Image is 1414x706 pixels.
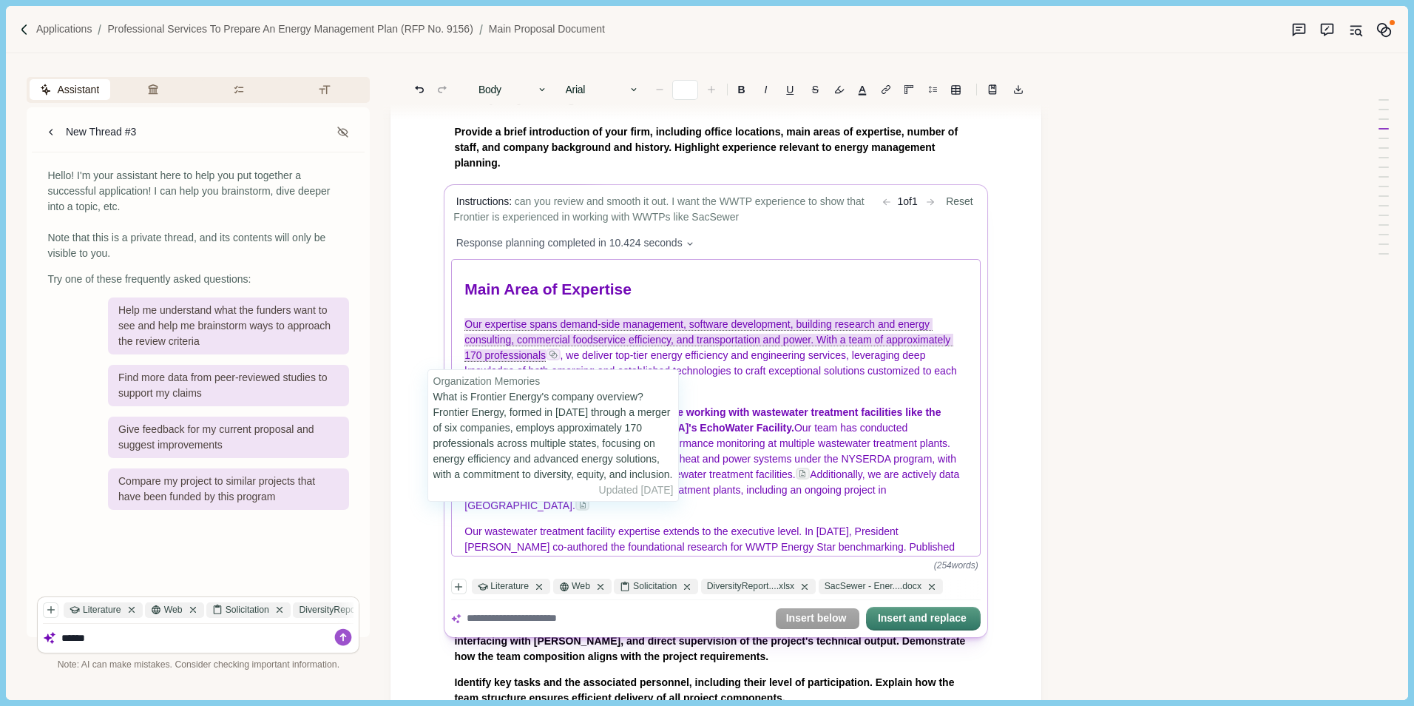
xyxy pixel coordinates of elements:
[206,602,291,618] div: Solicitation
[1008,79,1029,100] button: Export to docx
[108,468,349,510] div: Compare my project to similar projects that have been funded by this program
[465,406,944,434] span: Frontier Energy brings extensive experience working with wastewater treatment facilities like the...
[57,82,99,98] span: Assistant
[553,579,612,594] div: Web
[776,608,859,629] button: Insert below
[945,79,966,100] button: Line height
[465,468,963,511] span: Additionally, we are actively data logging biogas CHP systems at wastewater treatment plants, inc...
[779,79,802,100] button: U
[465,318,954,362] span: Our expertise spans demand-side management, software development, building research and energy co...
[454,126,961,169] span: Provide a brief introduction of your firm, including office locations, main areas of expertise, n...
[982,79,1003,100] button: Line height
[456,236,695,252] button: Response planning completed in 10.424 seconds
[877,195,941,210] div: 1 of 1
[934,559,981,573] div: ( 254 word s )
[454,676,957,704] span: Identify key tasks and the associated personnel, including their level of participation. Explain ...
[876,79,896,100] button: Line height
[867,608,979,629] button: Insert and replace
[107,21,473,37] a: Professional Services to Prepare an Energy Management Plan (RFP No. 9156)
[615,579,699,594] div: Solicitation
[558,79,646,100] button: Arial
[765,84,768,95] i: I
[755,79,776,100] button: I
[922,79,943,100] button: Line height
[47,272,349,287] div: Try one of these frequently asked questions:
[465,349,960,392] span: , we deliver top-tier energy efficiency and engineering services, leveraging deep knowledge of bo...
[465,281,632,298] span: Main Area of Expertise
[409,79,430,100] button: Undo
[64,602,142,618] div: Literature
[804,79,826,100] button: S
[18,23,31,36] img: Forward slash icon
[66,124,136,140] div: New Thread #3
[730,79,753,100] button: B
[145,602,203,618] div: Web
[37,659,359,672] div: Note: AI can make mistakes. Consider checking important information.
[454,196,865,223] span: can you review and smooth it out. I want the WWTP experience to show that Frontier is experienced...
[108,417,349,458] div: Give feedback for my current proposal and suggest improvements
[36,21,92,37] a: Applications
[47,168,349,261] div: Hello! I'm your assistant here to help you put together a successful application! I can help you ...
[489,21,605,37] a: Main Proposal Document
[819,579,943,594] div: SacSewer - Ener....docx
[941,195,979,210] button: Reset
[899,79,919,100] button: Adjust margins
[701,579,816,594] div: DiversityReport....xlsx
[473,23,489,36] img: Forward slash icon
[465,453,960,480] span: We currently monitor over 30 combined heat and power systems under the NYSERDA program, with many...
[649,79,670,100] button: Decrease font size
[108,297,349,354] div: Help me understand what the funders want to see and help me brainstorm ways to approach the revie...
[432,79,453,100] button: Redo
[456,236,683,252] span: Response planning completed in 10.424 seconds
[812,84,819,95] s: S
[454,196,513,208] span: Instructions:
[472,579,550,594] div: Literature
[471,79,555,100] button: Body
[786,84,794,95] u: U
[701,79,722,100] button: Increase font size
[465,525,958,568] span: Our wastewater treatment facility expertise extends to the executive level. In [DATE], President ...
[293,602,407,618] div: DiversityReport....xlsx
[92,23,107,36] img: Forward slash icon
[738,84,745,95] b: B
[108,365,349,406] div: Find more data from peer-reviewed studies to support my claims
[454,619,968,662] span: Identify the proposed project team, including specific staff responsible for project management, ...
